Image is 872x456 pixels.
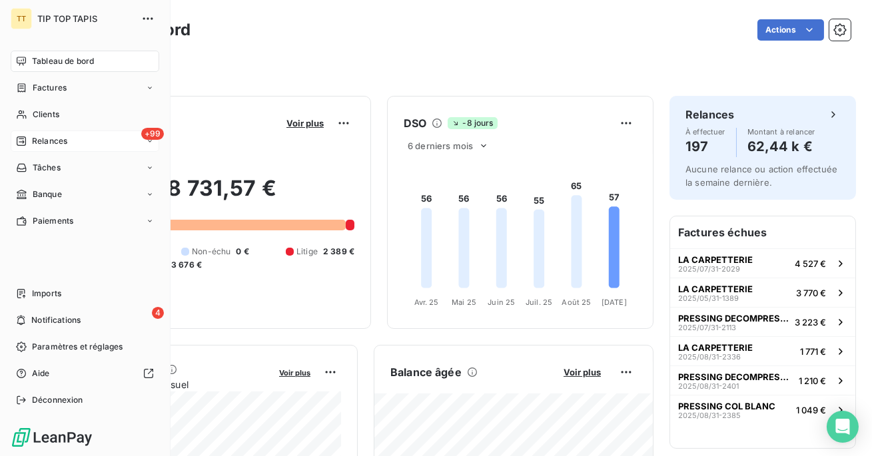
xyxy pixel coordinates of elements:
[747,136,815,157] h4: 62,44 k €
[678,284,753,294] span: LA CARPETTERIE
[800,346,826,357] span: 1 771 €
[167,259,202,271] span: -3 676 €
[560,366,605,378] button: Voir plus
[152,307,164,319] span: 4
[279,368,310,377] span: Voir plus
[678,254,753,265] span: LA CARPETTERIE
[32,367,50,379] span: Aide
[670,365,855,395] button: PRESSING DECOMPRESSING2025/08/31-24011 210 €
[141,128,164,140] span: +99
[33,162,61,174] span: Tâches
[678,294,739,302] span: 2025/05/31-1389
[562,298,591,307] tspan: Août 25
[602,298,627,307] tspan: [DATE]
[75,377,270,391] span: Chiffre d'affaires mensuel
[296,246,318,258] span: Litige
[31,314,81,326] span: Notifications
[678,382,739,390] span: 2025/08/31-2401
[11,427,93,448] img: Logo LeanPay
[33,188,62,200] span: Banque
[33,215,73,227] span: Paiements
[796,288,826,298] span: 3 770 €
[192,246,230,258] span: Non-échu
[452,298,476,307] tspan: Mai 25
[33,82,67,94] span: Factures
[488,298,515,307] tspan: Juin 25
[33,109,59,120] span: Clients
[408,140,473,151] span: 6 derniers mois
[404,115,426,131] h6: DSO
[32,55,94,67] span: Tableau de bord
[526,298,552,307] tspan: Juil. 25
[757,19,824,41] button: Actions
[414,298,439,307] tspan: Avr. 25
[685,136,725,157] h4: 197
[670,307,855,336] button: PRESSING DECOMPRESSING2025/07/31-21133 223 €
[236,246,248,258] span: 0 €
[670,278,855,307] button: LA CARPETTERIE2025/05/31-13893 770 €
[670,336,855,365] button: LA CARPETTERIE2025/08/31-23361 771 €
[75,175,354,215] h2: 68 731,57 €
[799,375,826,386] span: 1 210 €
[37,13,133,24] span: TIP TOP TAPIS
[685,128,725,136] span: À effectuer
[323,246,354,258] span: 2 389 €
[678,342,753,353] span: LA CARPETTERIE
[678,265,740,273] span: 2025/07/31-2029
[282,117,328,129] button: Voir plus
[390,364,462,380] h6: Balance âgée
[678,411,741,419] span: 2025/08/31-2385
[796,405,826,415] span: 1 049 €
[275,366,314,378] button: Voir plus
[678,401,775,411] span: PRESSING COL BLANC
[564,367,601,377] span: Voir plus
[747,128,815,136] span: Montant à relancer
[11,8,32,29] div: TT
[678,371,793,382] span: PRESSING DECOMPRESSING
[448,117,497,129] span: -8 jours
[32,394,83,406] span: Déconnexion
[670,216,855,248] h6: Factures échues
[670,248,855,278] button: LA CARPETTERIE2025/07/31-20294 527 €
[827,411,859,443] div: Open Intercom Messenger
[32,135,67,147] span: Relances
[670,395,855,424] button: PRESSING COL BLANC2025/08/31-23851 049 €
[795,258,826,269] span: 4 527 €
[678,353,741,361] span: 2025/08/31-2336
[32,288,61,300] span: Imports
[685,164,837,188] span: Aucune relance ou action effectuée la semaine dernière.
[32,341,123,353] span: Paramètres et réglages
[678,313,789,324] span: PRESSING DECOMPRESSING
[678,324,736,332] span: 2025/07/31-2113
[11,363,159,384] a: Aide
[286,118,324,128] span: Voir plus
[795,317,826,328] span: 3 223 €
[685,107,734,122] h6: Relances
